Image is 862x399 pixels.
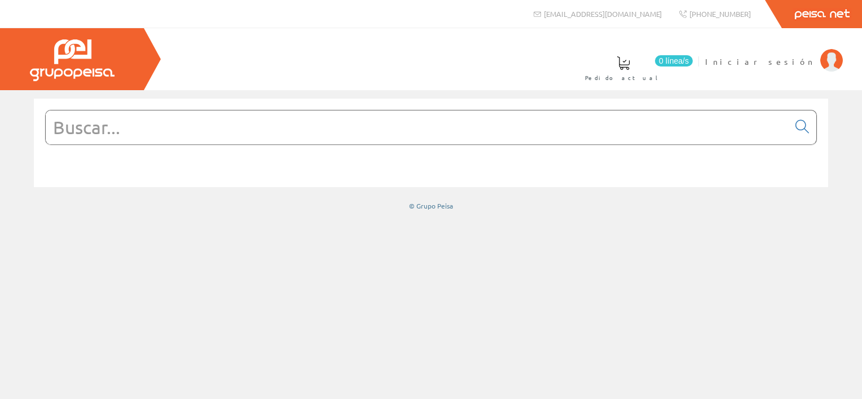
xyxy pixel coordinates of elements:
[655,55,693,66] span: 0 línea/s
[46,110,789,144] input: Buscar...
[34,201,828,211] div: © Grupo Peisa
[544,9,662,19] span: [EMAIL_ADDRESS][DOMAIN_NAME]
[705,47,843,57] a: Iniciar sesión
[689,9,751,19] span: [PHONE_NUMBER]
[30,39,115,81] img: Grupo Peisa
[705,56,815,67] span: Iniciar sesión
[585,72,662,83] span: Pedido actual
